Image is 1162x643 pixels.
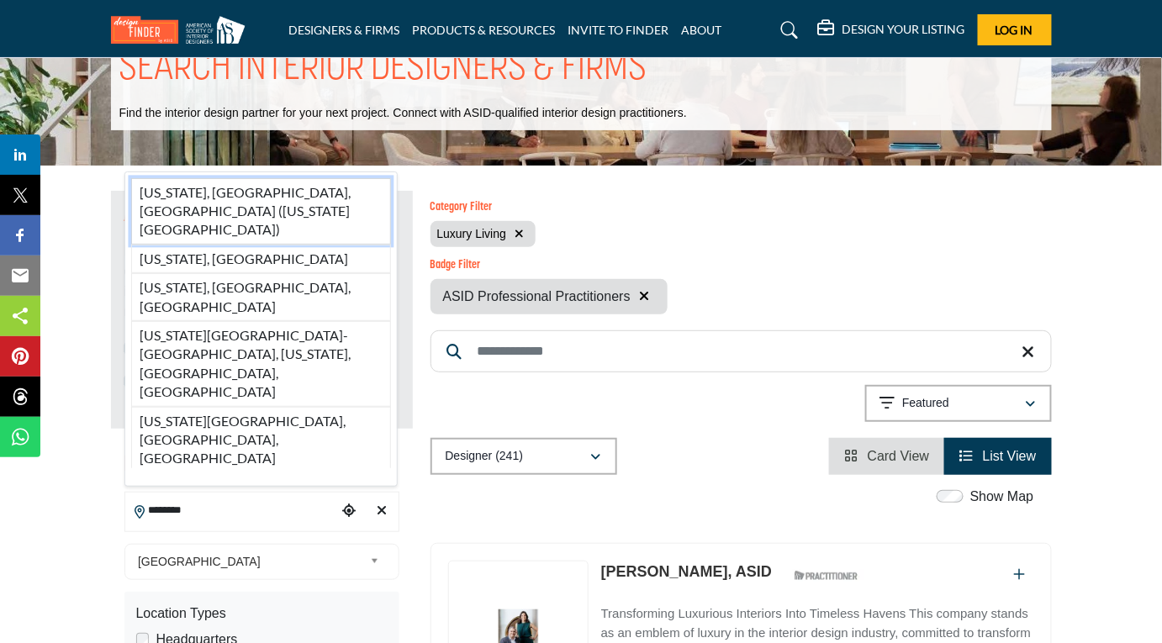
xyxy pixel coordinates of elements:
a: View List [959,449,1036,463]
li: Card View [829,438,944,475]
span: List View [983,449,1037,463]
div: DESIGN YOUR LISTING [818,20,965,40]
input: Search Location [125,494,337,527]
span: Card View [868,449,930,463]
a: [PERSON_NAME], ASID [601,563,772,580]
h5: DESIGN YOUR LISTING [842,22,965,37]
h6: Category Filter [430,201,536,215]
li: [US_STATE], [GEOGRAPHIC_DATA] [131,245,391,273]
a: View Card [844,449,929,463]
img: Site Logo [111,16,254,44]
span: [GEOGRAPHIC_DATA] [138,551,363,572]
li: [US_STATE][GEOGRAPHIC_DATA], [GEOGRAPHIC_DATA], [GEOGRAPHIC_DATA] [131,407,391,468]
li: [US_STATE], [GEOGRAPHIC_DATA], [GEOGRAPHIC_DATA] ([US_STATE][GEOGRAPHIC_DATA]) [131,178,391,245]
button: Featured [865,385,1052,422]
a: PRODUCTS & RESOURCES [413,23,556,37]
p: Designer (241) [446,448,524,465]
input: Search Keyword [430,330,1052,372]
a: ABOUT [682,23,722,37]
a: DESIGNERS & FIRMS [289,23,400,37]
p: Featured [902,395,949,412]
a: INVITE TO FINDER [568,23,669,37]
button: Log In [978,14,1052,45]
li: [US_STATE], [GEOGRAPHIC_DATA], [GEOGRAPHIC_DATA] [131,273,391,321]
a: Search [764,17,809,44]
a: Add To List [1014,567,1026,582]
p: Find the interior design partner for your next project. Connect with ASID-qualified interior desi... [119,105,687,122]
h6: Badge Filter [430,259,668,273]
div: Choose your current location [336,493,361,530]
li: [US_STATE][GEOGRAPHIC_DATA]-[GEOGRAPHIC_DATA], [US_STATE], [GEOGRAPHIC_DATA], [GEOGRAPHIC_DATA] [131,321,391,407]
button: Designer (241) [430,438,617,475]
div: Search Location [124,171,398,487]
div: Clear search location [369,493,393,530]
h1: SEARCH INTERIOR DESIGNERS & FIRMS [119,43,647,95]
li: List View [944,438,1051,475]
label: Show Map [970,487,1034,507]
span: Luxury Living [437,227,507,240]
span: Log In [996,23,1033,37]
p: George Brazil, ASID [601,561,772,583]
span: ASID Professional Practitioners [443,287,631,307]
img: ASID Qualified Practitioners Badge Icon [788,565,864,586]
div: Location Types [136,603,388,624]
